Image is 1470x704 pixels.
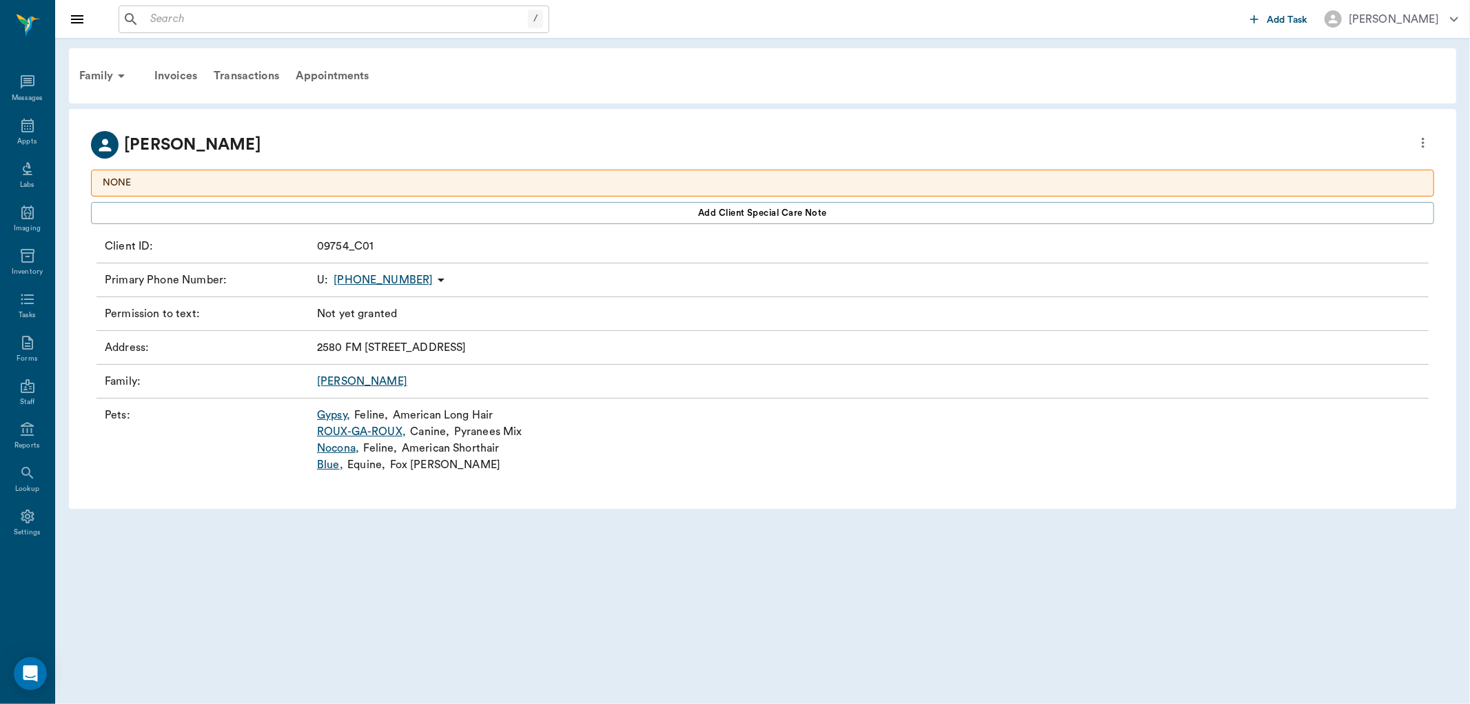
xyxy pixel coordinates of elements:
[63,6,91,33] button: Close drawer
[1349,11,1439,28] div: [PERSON_NAME]
[1314,6,1469,32] button: [PERSON_NAME]
[19,310,36,321] div: Tasks
[317,339,467,356] p: 2580 FM [STREET_ADDRESS]
[354,407,388,423] p: Feline ,
[205,59,287,92] a: Transactions
[14,657,47,690] div: Open Intercom Messenger
[698,205,827,221] span: Add client Special Care Note
[91,202,1434,224] button: Add client Special Care Note
[71,59,138,92] div: Family
[105,373,312,390] p: Family :
[15,484,39,494] div: Lookup
[20,180,34,190] div: Labs
[1245,6,1314,32] button: Add Task
[528,10,543,28] div: /
[105,272,312,288] p: Primary Phone Number :
[334,272,433,288] p: [PHONE_NUMBER]
[317,238,374,254] p: 09754_C01
[145,10,528,29] input: Search
[402,440,500,456] p: American Shorthair
[103,176,1422,190] p: NONE
[124,132,261,157] p: [PERSON_NAME]
[20,397,34,408] div: Staff
[454,423,522,440] p: Pyranees Mix
[410,423,449,440] p: Canine ,
[105,238,312,254] p: Client ID :
[317,407,350,423] a: Gypsy,
[1412,131,1434,154] button: more
[17,354,37,364] div: Forms
[146,59,205,92] a: Invoices
[317,305,397,322] p: Not yet granted
[105,339,312,356] p: Address :
[14,441,40,451] div: Reports
[12,93,43,103] div: Messages
[347,456,385,473] p: Equine ,
[105,407,312,473] p: Pets :
[12,267,43,277] div: Inventory
[17,137,37,147] div: Appts
[363,440,397,456] p: Feline ,
[317,456,343,473] a: Blue,
[317,376,407,387] a: [PERSON_NAME]
[317,423,406,440] a: ROUX-GA-ROUX,
[287,59,378,92] a: Appointments
[14,223,41,234] div: Imaging
[317,272,328,288] span: U :
[317,440,359,456] a: Nocona,
[390,456,501,473] p: Fox [PERSON_NAME]
[393,407,493,423] p: American Long Hair
[105,305,312,322] p: Permission to text :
